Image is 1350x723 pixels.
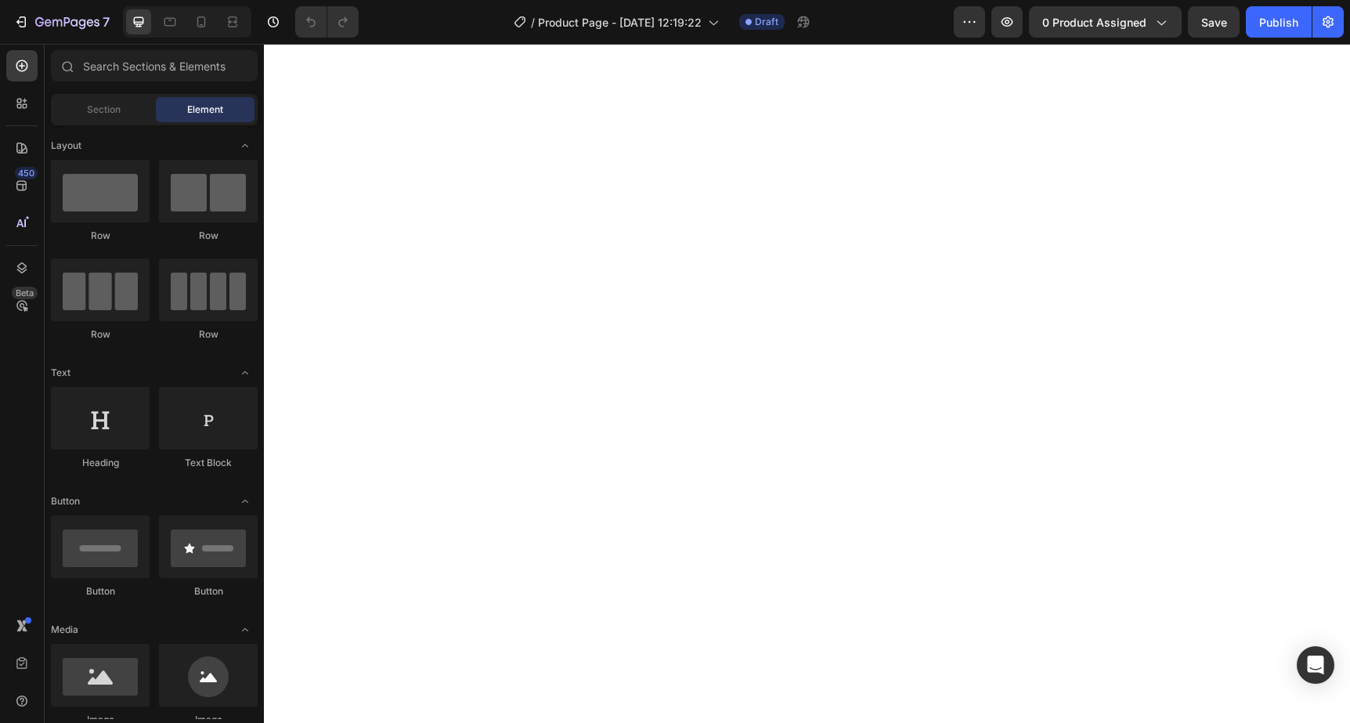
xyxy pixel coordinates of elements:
[233,133,258,158] span: Toggle open
[233,360,258,385] span: Toggle open
[6,6,117,38] button: 7
[159,456,258,470] div: Text Block
[103,13,110,31] p: 7
[87,103,121,117] span: Section
[51,456,150,470] div: Heading
[51,229,150,243] div: Row
[1188,6,1240,38] button: Save
[51,139,81,153] span: Layout
[1297,646,1334,684] div: Open Intercom Messenger
[264,44,1350,723] iframe: Design area
[51,50,258,81] input: Search Sections & Elements
[187,103,223,117] span: Element
[51,584,150,598] div: Button
[51,327,150,342] div: Row
[1246,6,1312,38] button: Publish
[233,617,258,642] span: Toggle open
[15,167,38,179] div: 450
[531,14,535,31] span: /
[51,623,78,637] span: Media
[12,287,38,299] div: Beta
[159,584,258,598] div: Button
[51,494,80,508] span: Button
[538,14,702,31] span: Product Page - [DATE] 12:19:22
[1029,6,1182,38] button: 0 product assigned
[1201,16,1227,29] span: Save
[1259,14,1298,31] div: Publish
[159,229,258,243] div: Row
[159,327,258,342] div: Row
[295,6,359,38] div: Undo/Redo
[1042,14,1146,31] span: 0 product assigned
[233,489,258,514] span: Toggle open
[51,366,70,380] span: Text
[755,15,778,29] span: Draft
